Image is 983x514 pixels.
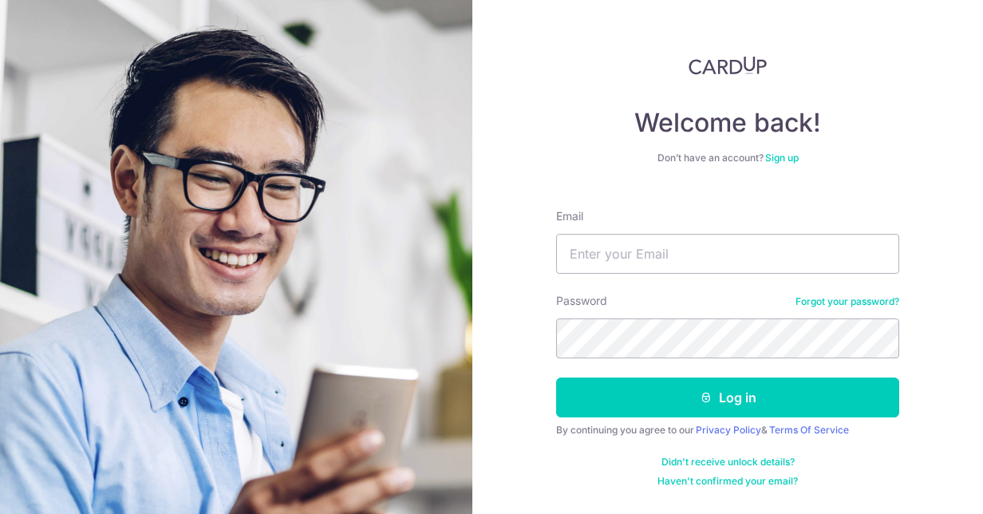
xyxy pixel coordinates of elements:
button: Log in [556,378,899,417]
a: Haven't confirmed your email? [657,475,798,488]
div: By continuing you agree to our & [556,424,899,437]
label: Email [556,208,583,224]
input: Enter your Email [556,234,899,274]
a: Privacy Policy [696,424,761,436]
label: Password [556,293,607,309]
img: CardUp Logo [689,56,767,75]
a: Didn't receive unlock details? [661,456,795,469]
a: Terms Of Service [769,424,849,436]
a: Forgot your password? [795,295,899,308]
div: Don’t have an account? [556,152,899,164]
h4: Welcome back! [556,107,899,139]
a: Sign up [765,152,799,164]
